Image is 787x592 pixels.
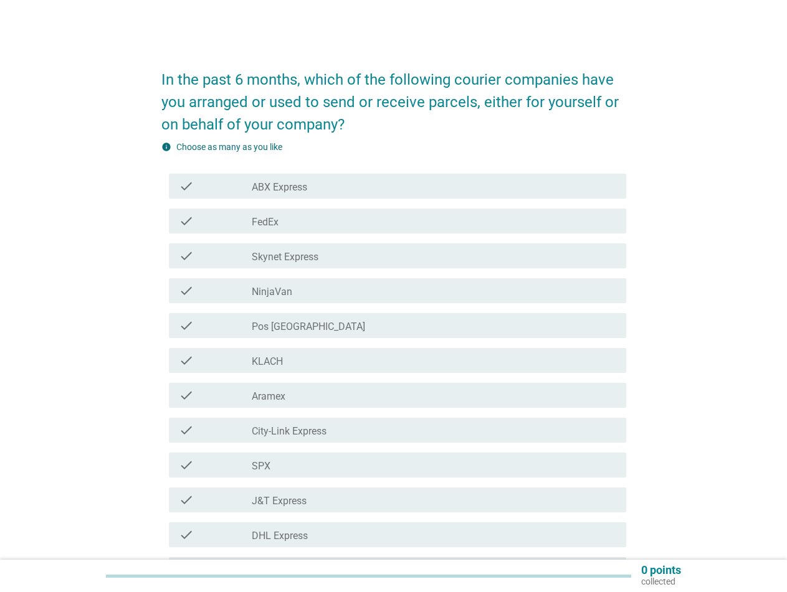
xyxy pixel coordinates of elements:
i: check [179,283,194,298]
i: check [179,492,194,507]
label: DHL Express [252,530,308,542]
label: KLACH [252,355,283,368]
h2: In the past 6 months, which of the following courier companies have you arranged or used to send ... [161,56,626,136]
i: check [179,458,194,472]
i: check [179,214,194,228]
i: check [179,248,194,263]
label: Aramex [252,390,285,403]
label: SPX [252,460,270,472]
label: Pos [GEOGRAPHIC_DATA] [252,321,365,333]
label: Choose as many as you like [176,142,282,152]
i: check [179,353,194,368]
i: check [179,423,194,438]
i: info [161,142,171,152]
label: FedEx [252,216,279,228]
label: NinjaVan [252,286,292,298]
label: Skynet Express [252,251,318,263]
label: ABX Express [252,181,307,194]
i: check [179,388,194,403]
label: J&T Express [252,495,307,507]
i: check [179,179,194,194]
i: check [179,318,194,333]
label: City-Link Express [252,425,327,438]
p: collected [641,576,681,587]
p: 0 points [641,565,681,576]
i: check [179,527,194,542]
